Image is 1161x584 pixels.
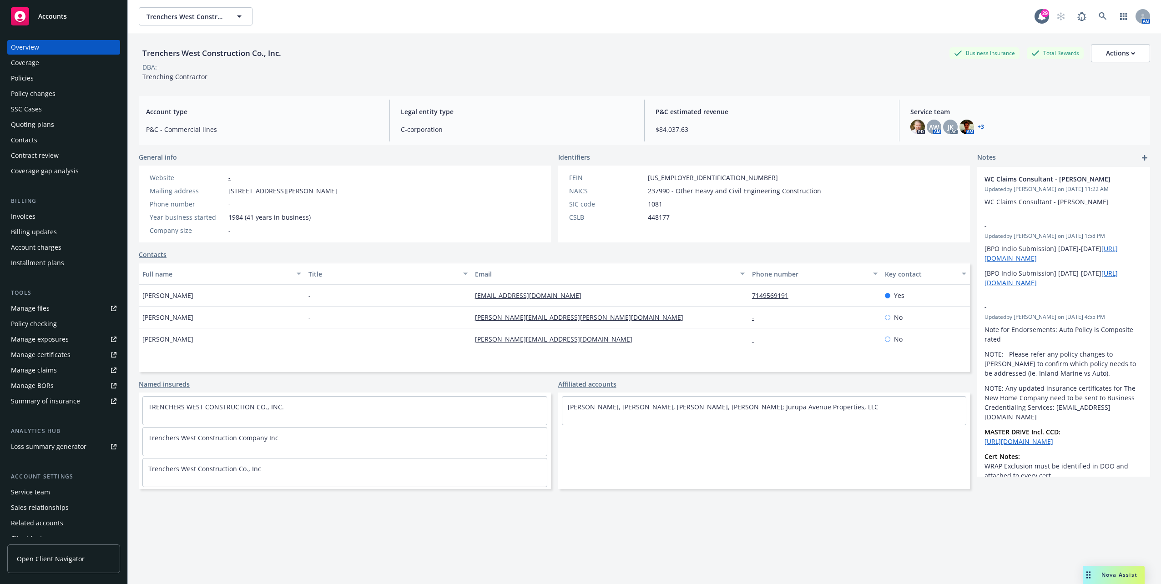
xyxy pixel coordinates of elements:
a: +3 [978,124,984,130]
div: Sales relationships [11,500,69,515]
span: [PERSON_NAME] [142,334,193,344]
span: 448177 [648,212,670,222]
a: SSC Cases [7,102,120,116]
span: No [894,312,903,322]
div: Trenchers West Construction Co., Inc. [139,47,285,59]
a: Manage certificates [7,347,120,362]
a: - [752,313,762,322]
div: Analytics hub [7,427,120,436]
a: - [752,335,762,343]
div: Loss summary generator [11,439,86,454]
div: Invoices [11,209,35,224]
a: Sales relationships [7,500,120,515]
span: Legal entity type [401,107,633,116]
a: Policy checking [7,317,120,331]
span: JK [948,122,954,132]
a: Account charges [7,240,120,255]
span: - [984,302,1119,312]
a: Installment plans [7,256,120,270]
a: Accounts [7,4,120,29]
a: Manage claims [7,363,120,378]
span: Open Client Navigator [17,554,85,564]
div: CSLB [569,212,644,222]
span: - [308,291,311,300]
a: Policies [7,71,120,86]
div: -Updatedby [PERSON_NAME] on [DATE] 1:58 PM[BPO Indio Submission] [DATE]-[DATE][URL][DOMAIN_NAME][... [977,214,1150,295]
div: WC Claims Consultant - [PERSON_NAME]Updatedby [PERSON_NAME] on [DATE] 11:22 AMWC Claims Consultan... [977,167,1150,214]
a: Loss summary generator [7,439,120,454]
img: photo [959,120,974,134]
div: Title [308,269,457,279]
div: SIC code [569,199,644,209]
div: Policy checking [11,317,57,331]
p: NOTE: Any updated insurance certificates for The New Home Company need to be sent to Business Cre... [984,383,1143,422]
div: Quoting plans [11,117,54,132]
a: [PERSON_NAME], [PERSON_NAME], [PERSON_NAME], [PERSON_NAME]; Jurupa Avenue Properties, LLC [568,403,878,411]
span: Updated by [PERSON_NAME] on [DATE] 4:55 PM [984,313,1143,321]
span: Accounts [38,13,67,20]
a: Search [1094,7,1112,25]
a: Trenchers West Construction Co., Inc [148,464,261,473]
a: Report a Bug [1073,7,1091,25]
div: Company size [150,226,225,235]
div: Year business started [150,212,225,222]
div: Policies [11,71,34,86]
div: Full name [142,269,291,279]
span: P&C estimated revenue [656,107,888,116]
div: Policy changes [11,86,56,101]
div: Manage claims [11,363,57,378]
span: [PERSON_NAME] [142,291,193,300]
div: Key contact [885,269,956,279]
div: Website [150,173,225,182]
div: Manage exposures [11,332,69,347]
div: Manage files [11,301,50,316]
a: Service team [7,485,120,499]
div: Installment plans [11,256,64,270]
span: General info [139,152,177,162]
span: Nova Assist [1101,571,1137,579]
div: Email [475,269,735,279]
span: - [228,226,231,235]
span: [STREET_ADDRESS][PERSON_NAME] [228,186,337,196]
button: Actions [1091,44,1150,62]
a: Manage files [7,301,120,316]
div: Tools [7,288,120,297]
div: 29 [1041,9,1049,17]
a: [URL][DOMAIN_NAME] [984,437,1053,446]
a: Contacts [7,133,120,147]
div: Phone number [752,269,868,279]
span: Updated by [PERSON_NAME] on [DATE] 1:58 PM [984,232,1143,240]
span: - [984,221,1119,231]
div: Actions [1106,45,1135,62]
a: Start snowing [1052,7,1070,25]
span: Trenching Contractor [142,72,207,81]
div: Total Rewards [1027,47,1084,59]
a: 7149569191 [752,291,796,300]
div: DBA: - [142,62,159,72]
div: FEIN [569,173,644,182]
a: Quoting plans [7,117,120,132]
button: Phone number [748,263,881,285]
span: 1081 [648,199,662,209]
a: Trenchers West Construction Company Inc [148,433,278,442]
span: Account type [146,107,379,116]
a: Manage BORs [7,378,120,393]
div: Contacts [11,133,37,147]
div: Related accounts [11,516,63,530]
span: AW [929,122,939,132]
div: Contract review [11,148,59,163]
div: Manage BORs [11,378,54,393]
a: Client features [7,531,120,546]
div: Client features [11,531,56,546]
span: Notes [977,152,996,163]
div: Coverage gap analysis [11,164,79,178]
strong: Cert Notes: [984,452,1020,461]
a: Named insureds [139,379,190,389]
span: - [308,312,311,322]
button: Trenchers West Construction Co., Inc. [139,7,252,25]
span: WC Claims Consultant - [PERSON_NAME] [984,197,1109,206]
span: Identifiers [558,152,590,162]
a: Coverage gap analysis [7,164,120,178]
a: Summary of insurance [7,394,120,408]
span: Yes [894,291,904,300]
